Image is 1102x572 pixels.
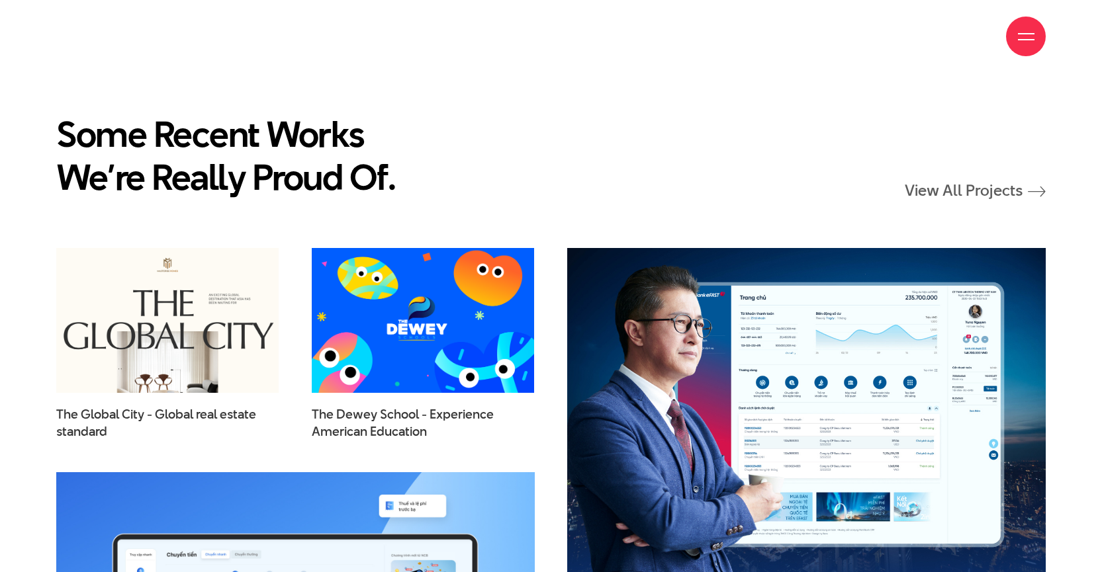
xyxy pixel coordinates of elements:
[312,406,534,439] span: The Dewey School - Experience
[905,182,1046,198] a: View All Projects
[56,423,107,440] span: standard
[56,112,453,198] h2: Some Recent Works We’re Really Proud Of.
[312,423,427,440] span: American Education
[312,406,534,439] a: The Dewey School - ExperienceAmerican Education
[56,406,279,439] span: The Global City - Global real estate
[56,406,279,439] a: The Global City - Global real estatestandard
